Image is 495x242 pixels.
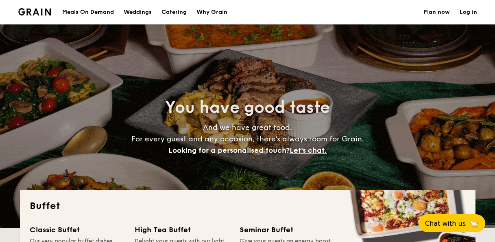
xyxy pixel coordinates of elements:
[165,98,330,117] span: You have good taste
[18,8,51,15] a: Logotype
[135,224,230,235] div: High Tea Buffet
[290,146,327,155] span: Let's chat.
[469,219,479,228] span: 🦙
[168,146,290,155] span: Looking for a personalised touch?
[131,123,364,155] span: And we have great food. For every guest and any occasion, there’s always room for Grain.
[425,220,466,227] span: Chat with us
[240,224,335,235] div: Seminar Buffet
[30,224,125,235] div: Classic Buffet
[419,214,485,232] button: Chat with us🦙
[30,200,466,213] h2: Buffet
[18,8,51,15] img: Grain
